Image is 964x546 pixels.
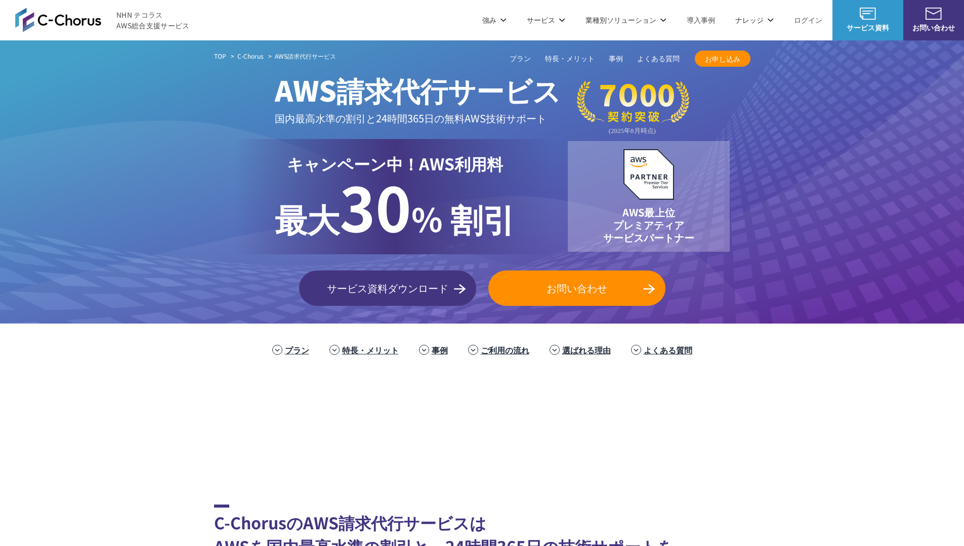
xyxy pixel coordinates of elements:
a: プラン [510,54,531,64]
a: 事例 [609,54,623,64]
a: 導入事例 [687,15,715,25]
a: 特長・メリット [342,344,399,356]
img: 日本財団 [621,434,702,474]
img: お問い合わせ [926,8,942,20]
span: お問い合わせ [488,281,665,296]
p: ナレッジ [735,15,774,25]
img: 共同通信デジタル [752,383,833,424]
p: 強み [482,15,507,25]
p: キャンペーン中！AWS利用料 [275,151,515,175]
a: 選ばれる理由 [562,344,611,356]
a: お申し込み [695,51,750,67]
p: 国内最高水準の割引と 24時間365日の無料AWS技術サポート [275,110,561,126]
img: 慶應義塾 [712,434,793,474]
img: 東京書籍 [570,383,651,424]
img: 契約件数 [577,81,689,135]
img: まぐまぐ [844,383,925,424]
img: 早稲田大学 [803,434,884,474]
a: よくある質問 [644,344,692,356]
img: AWS総合支援サービス C-Chorus [15,8,101,32]
img: 三菱地所 [24,383,105,424]
img: ヤマサ醤油 [479,383,560,424]
img: フジモトHD [297,383,378,424]
a: 事例 [432,344,448,356]
p: サービス [527,15,565,25]
img: 住友生命保険相互 [206,383,287,424]
a: C-Chorus [237,52,264,61]
p: 業種別ソリューション [585,15,666,25]
span: AWS請求代行サービス [275,69,561,110]
a: AWS総合支援サービス C-Chorus NHN テコラスAWS総合支援サービス [15,8,190,32]
span: NHN テコラス AWS総合支援サービス [116,10,190,31]
img: エイチーム [257,434,338,474]
a: お問い合わせ [488,270,665,306]
span: AWS請求代行サービス [275,52,336,60]
span: お申し込み [695,54,750,64]
a: キャンペーン中！AWS利用料 最大30% 割引 [234,139,556,254]
img: 国境なき医師団 [530,434,611,474]
img: クリーク・アンド・リバー [439,434,520,474]
span: 30 [340,162,411,250]
p: % 割引 [275,175,515,242]
span: お問い合わせ [903,22,964,33]
img: ミズノ [115,383,196,424]
a: ログイン [794,15,822,25]
img: ファンコミュニケーションズ [165,434,246,474]
img: AWS総合支援サービス C-Chorus サービス資料 [860,8,876,20]
a: 特長・メリット [545,54,595,64]
span: サービス資料 [832,22,903,33]
a: プラン [285,344,309,356]
img: 世界貿易センタービルディング [348,434,429,474]
p: AWS最上位 プレミアティア サービスパートナー [603,206,694,244]
img: AWSプレミアティアサービスパートナー [623,149,674,200]
img: エアトリ [388,383,469,424]
a: ご利用の流れ [481,344,529,356]
a: よくある質問 [637,54,680,64]
a: TOP [214,52,226,61]
img: スペースシャワー [74,434,155,474]
span: サービス資料ダウンロード [299,281,476,296]
span: 最大 [275,195,340,241]
img: クリスピー・クリーム・ドーナツ [661,383,742,424]
a: サービス資料ダウンロード [299,270,476,306]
